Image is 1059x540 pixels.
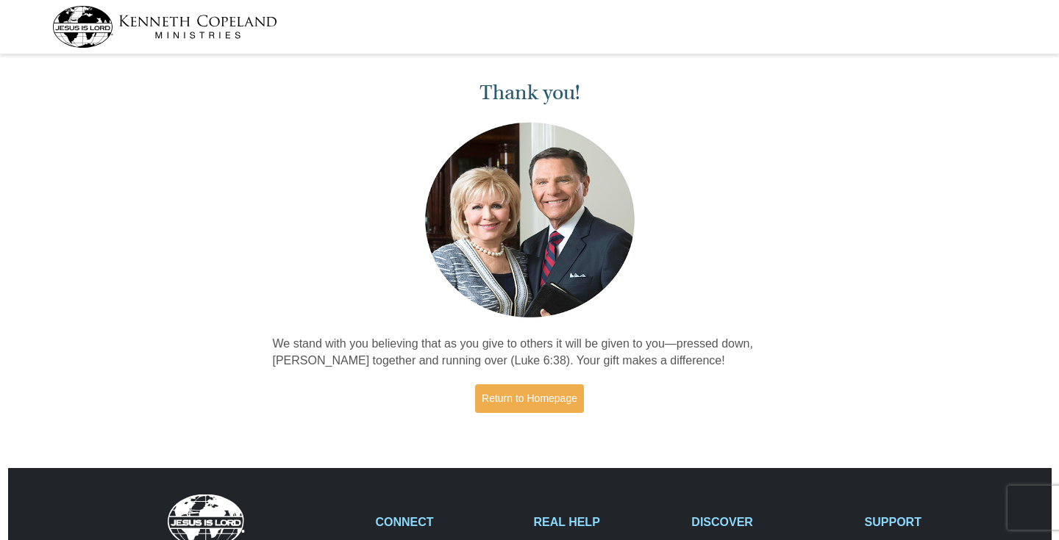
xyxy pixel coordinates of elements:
a: Return to Homepage [475,384,584,413]
img: Kenneth and Gloria [421,119,638,321]
h1: Thank you! [273,81,787,105]
p: We stand with you believing that as you give to others it will be given to you—pressed down, [PER... [273,336,787,370]
h2: REAL HELP [533,515,676,529]
img: kcm-header-logo.svg [52,6,277,48]
h2: CONNECT [376,515,518,529]
h2: SUPPORT [865,515,1008,529]
h2: DISCOVER [691,515,849,529]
